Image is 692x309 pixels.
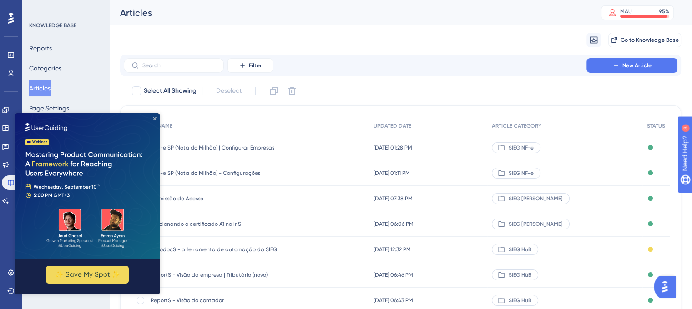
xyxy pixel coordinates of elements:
div: 95 % [659,8,669,15]
span: [DATE] 06:43 PM [374,297,413,304]
span: SIEG NF-e [509,169,534,177]
span: [DATE] 06:06 PM [374,220,414,228]
div: KNOWLEDGE BASE [29,22,76,29]
span: Filter [249,62,262,69]
button: ✨ Save My Spot!✨ [31,153,114,170]
span: ReportS - Visão da empresa | Tributário (novo) [151,271,296,279]
button: Categories [29,60,61,76]
span: NFS-e SP (Nota do Milhão) - Configurações [151,169,296,177]
span: [DATE] 01:11 PM [374,169,410,177]
span: SIEG HüB [509,297,531,304]
span: [DATE] 06:46 PM [374,271,413,279]
span: [DATE] 12:32 PM [374,246,411,253]
span: ARTICLE CATEGORY [492,122,541,130]
span: SIEG HüB [509,246,531,253]
span: SIEG HüB [509,271,531,279]
iframe: UserGuiding AI Assistant Launcher [654,273,681,300]
button: Articles [29,80,51,96]
div: Articles [120,6,578,19]
button: Go to Knowledge Base [608,33,681,47]
div: MAU [620,8,632,15]
span: Adicionando o certificado A1 no IriS [151,220,296,228]
div: 3 [63,5,66,12]
span: Select All Showing [144,85,197,96]
span: Deselect [216,85,242,96]
span: SIEG [PERSON_NAME] [509,220,563,228]
button: Deselect [208,83,250,99]
input: Search [142,62,216,69]
span: [DATE] 01:28 PM [374,144,412,151]
button: Filter [227,58,273,73]
span: Permissão de Acesso [151,195,296,202]
span: Go to Knowledge Base [621,36,679,44]
span: STATUS [647,122,665,130]
span: ReportS - Visão do contador [151,297,296,304]
span: SIEG [PERSON_NAME] [509,195,563,202]
span: [DATE] 07:38 PM [374,195,413,202]
span: UPDATED DATE [374,122,411,130]
span: SIEG NF-e [509,144,534,151]
button: Reports [29,40,52,56]
button: Page Settings [29,100,69,116]
span: New Article [622,62,652,69]
div: Close Preview [138,4,142,7]
span: AutodocS - a ferramenta de automação da SIEG [151,246,296,253]
span: NFS-e SP (Nota do Milhão) | Configurar Empresas [151,144,296,151]
button: New Article [586,58,677,73]
span: Need Help? [21,2,57,13]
